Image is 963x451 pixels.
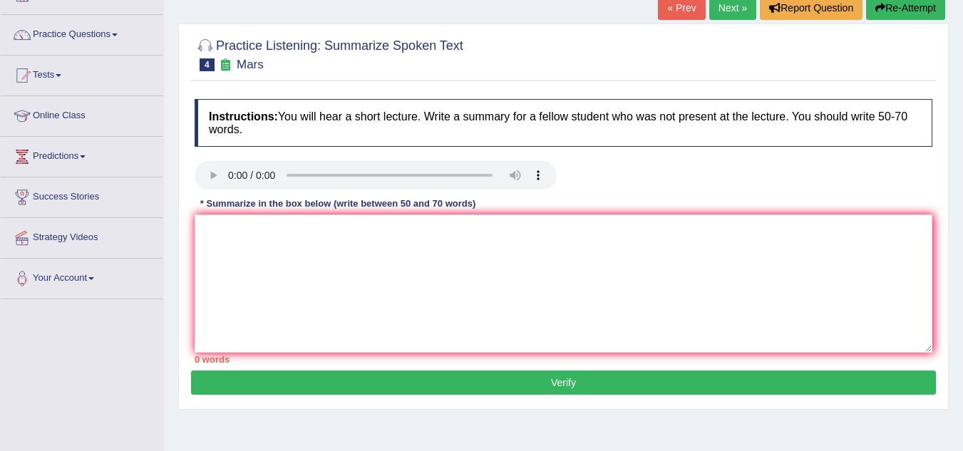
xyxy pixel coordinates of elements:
[1,56,163,91] a: Tests
[1,137,163,172] a: Predictions
[1,259,163,294] a: Your Account
[209,110,278,123] b: Instructions:
[1,15,163,51] a: Practice Questions
[1,177,163,213] a: Success Stories
[195,99,932,147] h4: You will hear a short lecture. Write a summary for a fellow student who was not present at the le...
[191,370,936,395] button: Verify
[200,58,215,71] span: 4
[195,197,481,210] div: * Summarize in the box below (write between 50 and 70 words)
[237,58,264,71] small: Mars
[1,96,163,132] a: Online Class
[195,36,463,71] h2: Practice Listening: Summarize Spoken Text
[218,58,233,72] small: Exam occurring question
[1,218,163,254] a: Strategy Videos
[195,353,932,366] div: 0 words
